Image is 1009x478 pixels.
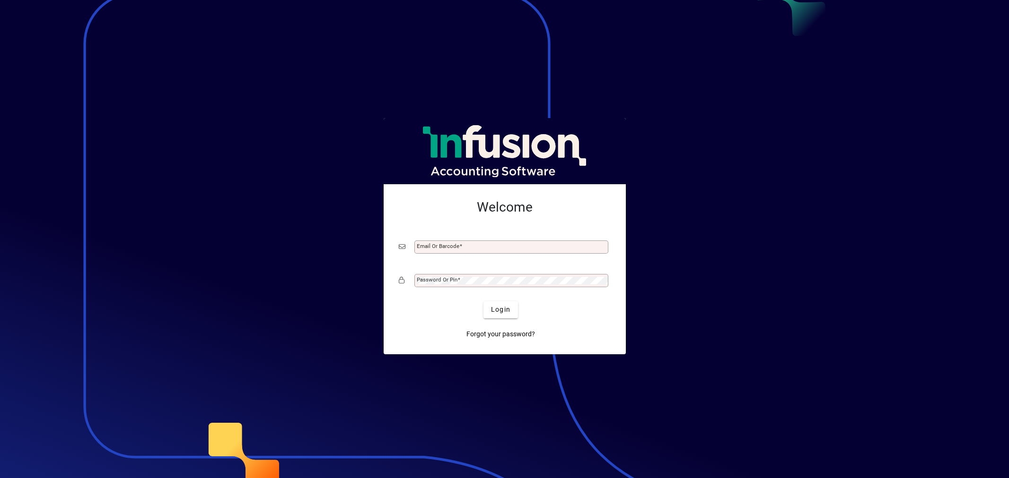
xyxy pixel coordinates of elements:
[483,301,518,318] button: Login
[463,326,539,343] a: Forgot your password?
[491,305,510,315] span: Login
[417,243,459,249] mat-label: Email or Barcode
[399,199,611,215] h2: Welcome
[466,329,535,339] span: Forgot your password?
[417,276,457,283] mat-label: Password or Pin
